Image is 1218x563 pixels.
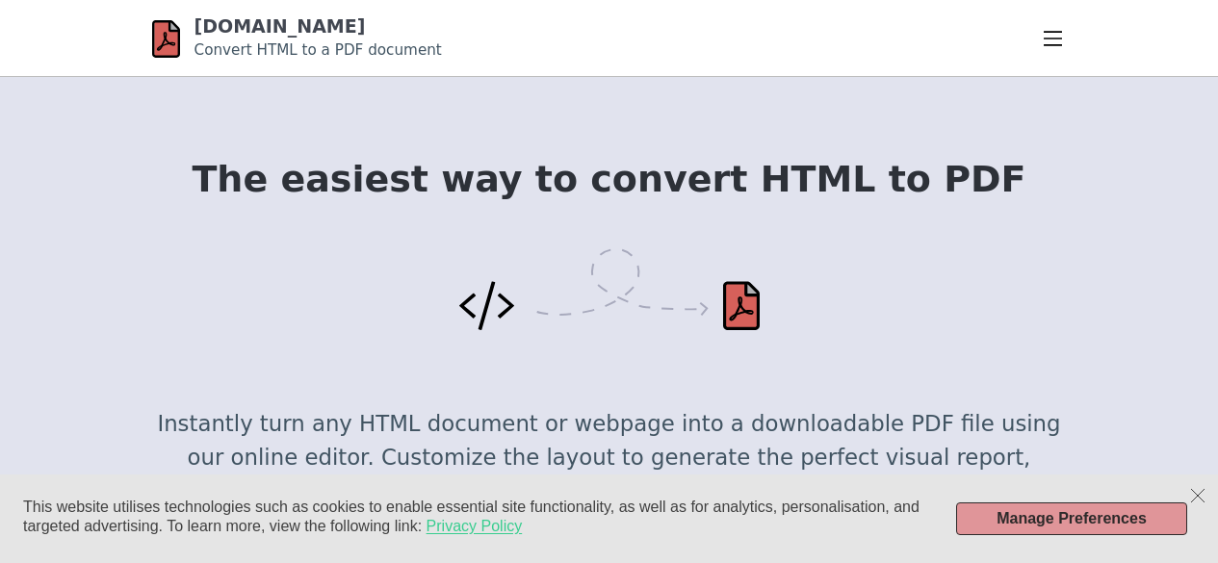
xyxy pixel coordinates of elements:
[152,407,1067,506] p: Instantly turn any HTML document or webpage into a downloadable PDF file using our online editor....
[152,17,180,61] img: html-pdf.net
[956,502,1187,535] button: Manage Preferences
[194,41,442,59] small: Convert HTML to a PDF document
[427,517,523,536] a: Privacy Policy
[194,15,366,37] a: [DOMAIN_NAME]
[23,499,920,534] span: This website utilises technologies such as cookies to enable essential site functionality, as wel...
[459,248,760,331] img: Convert HTML to PDF
[152,159,1067,200] h1: The easiest way to convert HTML to PDF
